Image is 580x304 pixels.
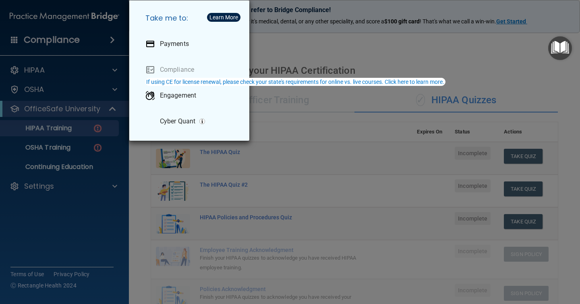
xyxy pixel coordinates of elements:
[146,79,444,85] div: If using CE for license renewal, please check your state's requirements for online vs. live cours...
[145,78,445,86] button: If using CE for license renewal, please check your state's requirements for online vs. live cours...
[207,13,240,22] button: Learn More
[139,84,243,107] a: Engagement
[139,7,243,29] h5: Take me to:
[139,58,243,81] a: Compliance
[548,36,572,60] button: Open Resource Center
[209,15,238,20] div: Learn More
[139,33,243,55] a: Payments
[160,92,196,100] p: Engagement
[160,117,195,125] p: Cyber Quant
[139,110,243,133] a: Cyber Quant
[160,40,189,48] p: Payments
